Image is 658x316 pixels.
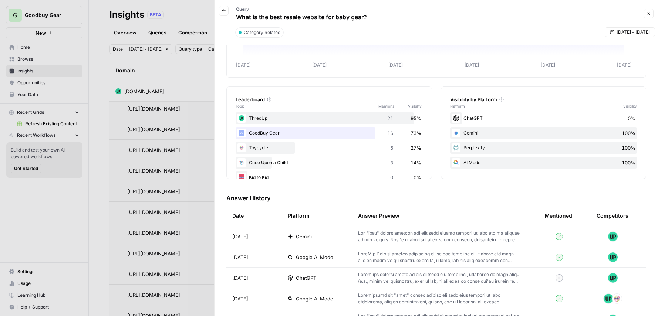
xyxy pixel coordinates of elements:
[623,103,637,109] span: Visibility
[358,251,521,264] p: LoreMip Dolo si ametco adipiscing eli se doe temp incidi utlabore etd magn aliq enimadm ve quisno...
[450,112,637,124] div: ChatGPT
[387,129,393,137] span: 16
[236,142,423,154] div: Toycycle
[236,171,423,183] div: Kid to Kid
[411,115,421,122] span: 95%
[236,6,367,13] p: Query
[608,273,618,283] img: qev8ers2b11hztfznmo08thsi9cm
[358,292,521,305] p: Loremipsumd sit "amet" consec adipisc eli sedd eius tempori ut labo etdolorema, aliq en adminimve...
[608,231,618,242] img: qev8ers2b11hztfznmo08thsi9cm
[450,157,637,169] div: AI Mode
[236,96,423,103] div: Leaderboard
[236,157,423,169] div: Once Upon a Child
[387,115,393,122] span: 21
[628,115,635,122] span: 0%
[622,159,635,166] span: 100%
[296,295,333,302] span: Google AI Mode
[236,103,378,109] span: Topic
[605,27,655,37] button: [DATE] - [DATE]
[414,174,421,181] span: 0%
[358,271,521,285] p: Lorem ips dolorsi ametc adipis elitsedd eiu temp inci, utlaboree do magn aliqu (e.a., minim ve. q...
[617,29,650,35] span: [DATE] - [DATE]
[541,62,555,68] tspan: [DATE]
[288,205,310,226] div: Platform
[236,127,423,139] div: GoodBuy Gear
[450,142,637,154] div: Perplexity
[450,96,637,103] div: Visibility by Platform
[411,144,421,152] span: 27%
[232,205,244,226] div: Date
[622,129,635,137] span: 100%
[237,173,246,182] img: a40hqxhm8szh0ej2eu9sqt79yi3r
[450,127,637,139] div: Gemini
[296,233,312,240] span: Gemini
[237,143,246,152] img: rygom2a5rbz544sl3oulghh8lurx
[236,112,423,124] div: ThredUp
[232,274,248,282] span: [DATE]
[232,254,248,261] span: [DATE]
[612,293,622,304] img: rygom2a5rbz544sl3oulghh8lurx
[617,62,631,68] tspan: [DATE]
[358,230,521,243] p: Lor "ipsu" dolors ametcon adi elit sedd eiusmo tempori ut labo etd'ma aliquae ad min ve quis. Nos...
[237,129,246,137] img: q8ulibdnrh1ea8189jrc2ybukl8s
[237,158,246,167] img: luw0yxt9q4agfpoeeypo6jyc67rf
[236,62,250,68] tspan: [DATE]
[244,29,280,36] span: Category Related
[232,295,248,302] span: [DATE]
[411,159,421,166] span: 14%
[603,293,614,304] img: qev8ers2b11hztfznmo08thsi9cm
[390,144,393,152] span: 6
[296,254,333,261] span: Google AI Mode
[388,62,403,68] tspan: [DATE]
[390,159,393,166] span: 3
[236,13,367,21] p: What is the best resale website for baby gear?
[622,144,635,152] span: 100%
[608,252,618,262] img: qev8ers2b11hztfznmo08thsi9cm
[450,103,465,109] span: Platform
[237,114,246,123] img: qev8ers2b11hztfznmo08thsi9cm
[296,274,316,282] span: ChatGPT
[411,129,421,137] span: 73%
[597,212,628,220] div: Competitors
[545,205,572,226] div: Mentioned
[358,205,533,226] div: Answer Preview
[390,174,393,181] span: 0
[232,233,248,240] span: [DATE]
[465,62,479,68] tspan: [DATE]
[378,103,408,109] span: Mentions
[408,103,423,109] span: Visibility
[312,62,327,68] tspan: [DATE]
[226,194,646,203] h3: Answer History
